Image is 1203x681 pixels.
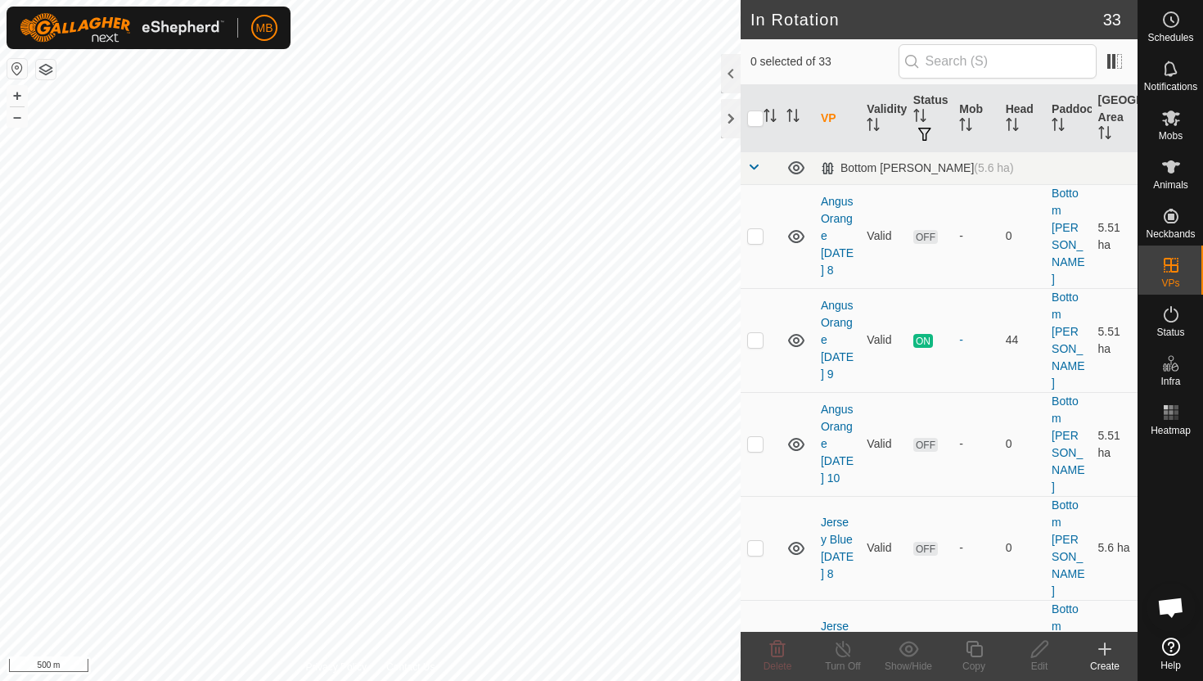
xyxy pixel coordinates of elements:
td: Valid [860,288,906,392]
span: Mobs [1159,131,1183,141]
button: Map Layers [36,60,56,79]
td: Valid [860,184,906,288]
button: – [7,107,27,127]
span: 0 selected of 33 [750,53,899,70]
span: Schedules [1147,33,1193,43]
td: Valid [860,392,906,496]
span: 33 [1103,7,1121,32]
span: OFF [913,230,938,244]
img: Gallagher Logo [20,13,224,43]
span: Help [1160,661,1181,670]
p-sorticon: Activate to sort [867,120,880,133]
th: [GEOGRAPHIC_DATA] Area [1092,85,1138,152]
a: Contact Us [386,660,435,674]
div: Show/Hide [876,659,941,674]
a: Bottom [PERSON_NAME] [1052,291,1084,390]
td: 5.51 ha [1092,288,1138,392]
td: 44 [999,288,1045,392]
span: Animals [1153,180,1188,190]
td: 5.6 ha [1092,496,1138,600]
div: Edit [1007,659,1072,674]
div: Open chat [1147,583,1196,632]
span: Notifications [1144,82,1197,92]
p-sorticon: Activate to sort [1098,129,1111,142]
span: ON [913,334,933,348]
a: Bottom [PERSON_NAME] [1052,395,1084,494]
div: - [959,539,992,557]
h2: In Rotation [750,10,1103,29]
div: Bottom [PERSON_NAME] [821,161,1014,175]
div: - [959,228,992,245]
td: 0 [999,184,1045,288]
span: (5.6 ha) [974,161,1013,174]
span: Infra [1160,377,1180,386]
span: Status [1156,327,1184,337]
a: Angus Orange [DATE] 8 [821,195,854,277]
a: Help [1138,631,1203,677]
a: Jersey Blue [DATE] 8 [821,516,854,580]
a: Privacy Policy [305,660,367,674]
span: Neckbands [1146,229,1195,239]
span: OFF [913,542,938,556]
span: Delete [764,661,792,672]
th: Head [999,85,1045,152]
td: 0 [999,496,1045,600]
span: Heatmap [1151,426,1191,435]
a: Bottom [PERSON_NAME] [1052,498,1084,598]
td: 5.51 ha [1092,392,1138,496]
div: - [959,331,992,349]
p-sorticon: Activate to sort [786,111,800,124]
th: Status [907,85,953,152]
a: Angus Orange [DATE] 10 [821,403,854,485]
p-sorticon: Activate to sort [1052,120,1065,133]
td: Valid [860,496,906,600]
td: 0 [999,392,1045,496]
span: MB [256,20,273,37]
p-sorticon: Activate to sort [1006,120,1019,133]
div: - [959,435,992,453]
td: 5.51 ha [1092,184,1138,288]
div: Copy [941,659,1007,674]
p-sorticon: Activate to sort [764,111,777,124]
th: Validity [860,85,906,152]
input: Search (S) [899,44,1097,79]
th: Mob [953,85,998,152]
p-sorticon: Activate to sort [913,111,926,124]
span: OFF [913,438,938,452]
th: Paddock [1045,85,1091,152]
p-sorticon: Activate to sort [959,120,972,133]
button: Reset Map [7,59,27,79]
a: Angus Orange [DATE] 9 [821,299,854,381]
div: Turn Off [810,659,876,674]
button: + [7,86,27,106]
th: VP [814,85,860,152]
span: VPs [1161,278,1179,288]
a: Bottom [PERSON_NAME] [1052,187,1084,286]
div: Create [1072,659,1138,674]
